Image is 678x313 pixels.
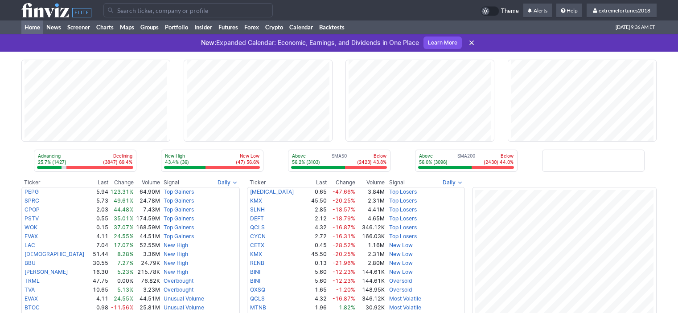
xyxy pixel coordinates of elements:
[419,159,448,165] p: 56.0% (3096)
[389,268,413,275] a: New Low
[356,259,386,268] td: 2.80M
[164,242,188,248] a: New High
[134,250,160,259] td: 3.36M
[389,242,413,248] a: New Low
[88,285,109,294] td: 10.65
[389,224,417,231] a: Top Losers
[164,233,194,240] a: Top Gainers
[25,197,39,204] a: SPRC
[25,206,40,213] a: CPOP
[64,20,93,34] a: Screener
[109,178,135,187] th: Change
[316,20,348,34] a: Backtests
[134,205,160,214] td: 7.43M
[103,153,132,159] p: Declining
[327,178,355,187] th: Change
[114,233,134,240] span: 24.55%
[333,224,355,231] span: -16.87%
[356,187,386,196] td: 3.84M
[250,277,260,284] a: BINI
[333,206,355,213] span: -18.57%
[250,286,265,293] a: OXSQ
[117,20,137,34] a: Maps
[134,187,160,196] td: 64.90M
[103,3,273,17] input: Search
[88,276,109,285] td: 47.75
[357,159,386,165] p: (2423) 43.8%
[389,277,412,284] a: Oversold
[165,159,189,165] p: 43.4% (36)
[336,286,355,293] span: -1.20%
[165,153,189,159] p: New High
[292,153,320,159] p: Above
[25,188,39,195] a: PEPG
[389,197,417,204] a: Top Losers
[616,20,655,34] span: [DATE] 9:36 AM ET
[103,159,132,165] p: (3847) 69.4%
[134,241,160,250] td: 52.55M
[389,304,421,311] a: Most Volatile
[25,215,39,222] a: PSTV
[114,295,134,302] span: 24.55%
[291,153,387,166] div: SMA50
[109,276,135,285] td: 0.00%
[333,188,355,195] span: -47.66%
[418,153,514,166] div: SMA200
[25,295,38,302] a: EVAX
[110,188,134,195] span: 123.31%
[303,285,327,294] td: 1.65
[88,196,109,205] td: 5.73
[201,38,419,47] p: Expanded Calendar: Economic, Earnings, and Dividends in One Place
[21,20,43,34] a: Home
[25,277,40,284] a: TRML
[88,268,109,276] td: 16.30
[357,153,386,159] p: Below
[88,250,109,259] td: 51.44
[117,268,134,275] span: 5.23%
[303,259,327,268] td: 0.13
[164,224,194,231] a: Top Gainers
[25,286,35,293] a: TVA
[356,250,386,259] td: 2.31M
[164,260,188,266] a: New High
[215,178,240,187] button: Signals interval
[164,188,194,195] a: Top Gainers
[134,259,160,268] td: 24.79K
[236,159,259,165] p: (47) 56.6%
[164,268,188,275] a: New High
[111,304,134,311] span: -11.56%
[25,233,38,240] a: EVAX
[303,205,327,214] td: 2.85
[501,6,519,16] span: Theme
[134,196,160,205] td: 24.78M
[88,232,109,241] td: 4.11
[88,294,109,303] td: 4.11
[333,260,355,266] span: -21.96%
[247,178,304,187] th: Ticker
[164,215,194,222] a: Top Gainers
[303,178,327,187] th: Last
[134,294,160,303] td: 44.51M
[356,241,386,250] td: 1.16M
[241,20,262,34] a: Forex
[389,215,417,222] a: Top Losers
[303,232,327,241] td: 2.72
[303,250,327,259] td: 45.50
[236,153,259,159] p: New Low
[117,260,134,266] span: 7.27%
[599,7,650,14] span: extremefortunes2018
[292,159,320,165] p: 56.2% (3103)
[88,303,109,312] td: 0.98
[356,303,386,312] td: 30.92K
[250,295,265,302] a: QCLS
[164,251,188,257] a: New High
[250,197,262,204] a: KMX
[38,153,66,159] p: Advancing
[250,206,265,213] a: SLNH
[250,215,264,222] a: DEFT
[523,4,552,18] a: Alerts
[250,188,294,195] a: [MEDICAL_DATA]
[134,276,160,285] td: 76.82K
[333,233,355,240] span: -16.31%
[389,286,412,293] a: Oversold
